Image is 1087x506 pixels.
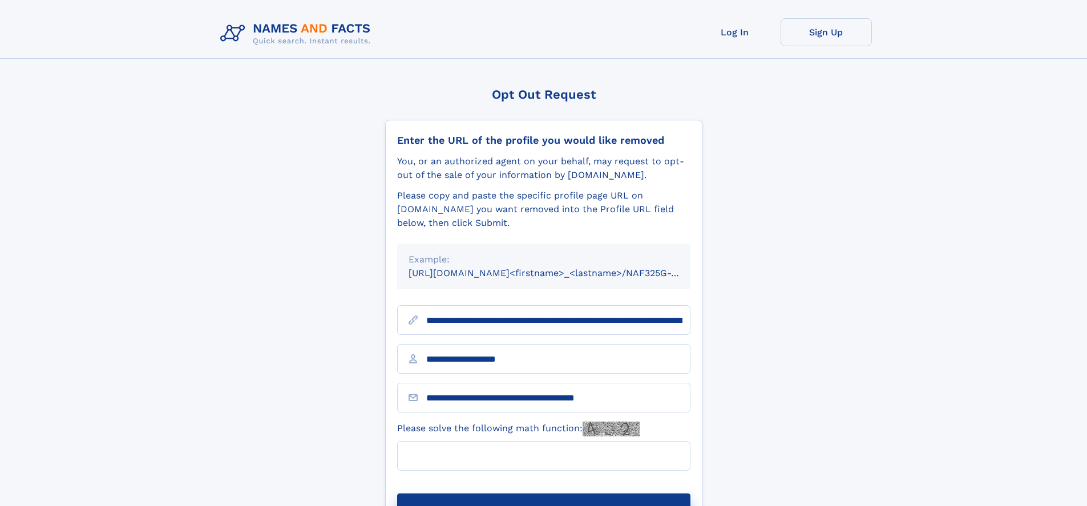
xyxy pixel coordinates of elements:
[397,155,690,182] div: You, or an authorized agent on your behalf, may request to opt-out of the sale of your informatio...
[781,18,872,46] a: Sign Up
[397,189,690,230] div: Please copy and paste the specific profile page URL on [DOMAIN_NAME] you want removed into the Pr...
[216,18,380,49] img: Logo Names and Facts
[385,87,702,102] div: Opt Out Request
[397,134,690,147] div: Enter the URL of the profile you would like removed
[409,253,679,266] div: Example:
[689,18,781,46] a: Log In
[397,422,640,436] label: Please solve the following math function:
[409,268,712,278] small: [URL][DOMAIN_NAME]<firstname>_<lastname>/NAF325G-xxxxxxxx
